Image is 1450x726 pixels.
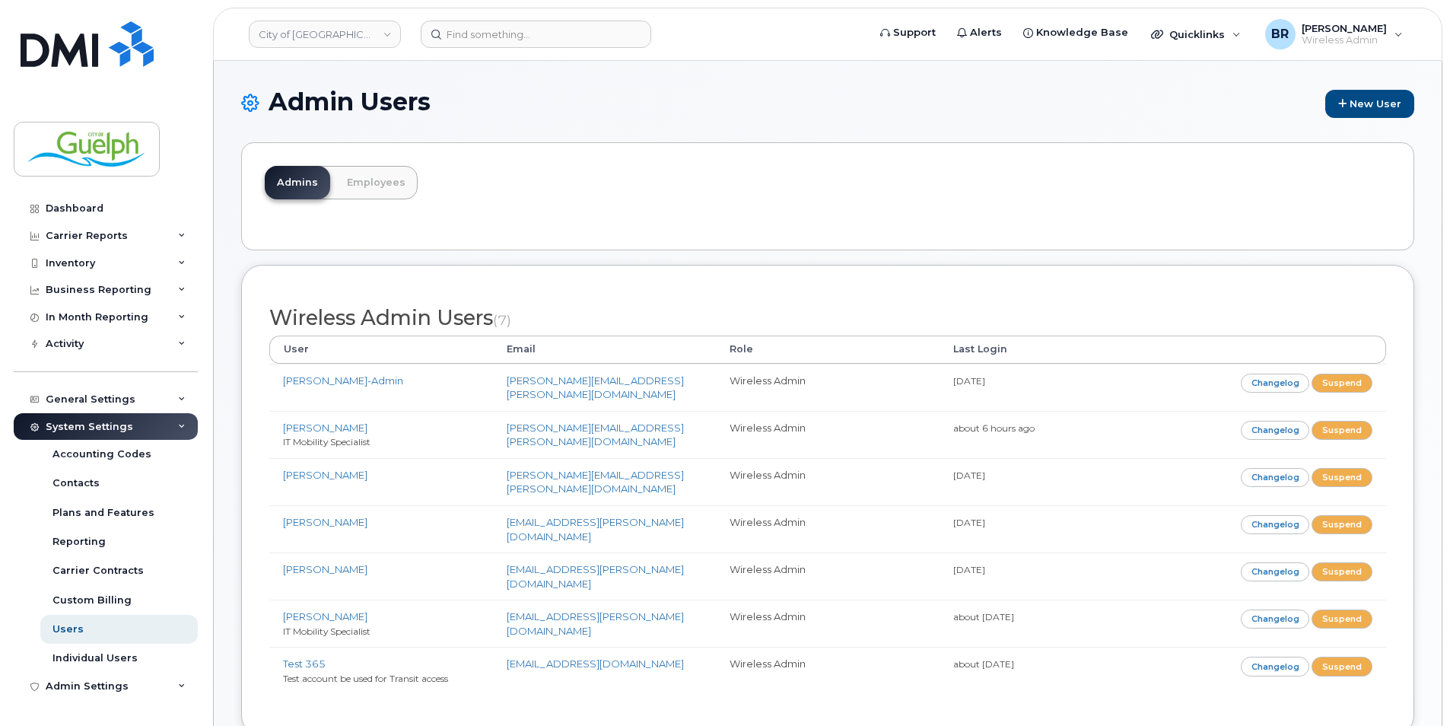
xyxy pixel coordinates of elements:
[1241,421,1310,440] a: Changelog
[507,422,684,448] a: [PERSON_NAME][EMAIL_ADDRESS][PERSON_NAME][DOMAIN_NAME]
[283,658,326,670] a: Test 365
[269,307,1386,330] h2: Wireless Admin Users
[283,626,370,637] small: IT Mobility Specialist
[1312,562,1372,581] a: Suspend
[953,375,985,387] small: [DATE]
[716,411,940,458] td: Wireless Admin
[1241,515,1310,534] a: Changelog
[953,470,985,481] small: [DATE]
[493,336,717,363] th: Email
[953,611,1014,623] small: about [DATE]
[1312,657,1372,676] a: Suspend
[716,600,940,647] td: Wireless Admin
[1312,515,1372,534] a: Suspend
[716,647,940,694] td: Wireless Admin
[1241,468,1310,487] a: Changelog
[1312,421,1372,440] a: Suspend
[507,469,684,495] a: [PERSON_NAME][EMAIL_ADDRESS][PERSON_NAME][DOMAIN_NAME]
[716,336,940,363] th: Role
[283,516,367,528] a: [PERSON_NAME]
[953,517,985,528] small: [DATE]
[1241,610,1310,629] a: Changelog
[716,505,940,552] td: Wireless Admin
[1241,657,1310,676] a: Changelog
[507,563,684,590] a: [EMAIL_ADDRESS][PERSON_NAME][DOMAIN_NAME]
[1312,468,1372,487] a: Suspend
[953,422,1035,434] small: about 6 hours ago
[265,166,330,199] a: Admins
[953,658,1014,670] small: about [DATE]
[507,516,684,543] a: [EMAIL_ADDRESS][PERSON_NAME][DOMAIN_NAME]
[1312,610,1372,629] a: Suspend
[283,673,448,684] small: Test account be used for Transit access
[335,166,418,199] a: Employees
[283,422,367,434] a: [PERSON_NAME]
[283,436,370,447] small: IT Mobility Specialist
[283,469,367,481] a: [PERSON_NAME]
[953,564,985,575] small: [DATE]
[507,610,684,637] a: [EMAIL_ADDRESS][PERSON_NAME][DOMAIN_NAME]
[716,458,940,505] td: Wireless Admin
[716,552,940,600] td: Wireless Admin
[1325,90,1414,118] a: New User
[507,374,684,401] a: [PERSON_NAME][EMAIL_ADDRESS][PERSON_NAME][DOMAIN_NAME]
[241,88,1414,118] h1: Admin Users
[283,563,367,575] a: [PERSON_NAME]
[1241,374,1310,393] a: Changelog
[1241,562,1310,581] a: Changelog
[507,658,684,670] a: [EMAIL_ADDRESS][DOMAIN_NAME]
[269,336,493,363] th: User
[283,374,403,387] a: [PERSON_NAME]-Admin
[493,312,511,328] small: (7)
[1312,374,1372,393] a: Suspend
[716,364,940,411] td: Wireless Admin
[283,610,367,623] a: [PERSON_NAME]
[940,336,1163,363] th: Last Login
